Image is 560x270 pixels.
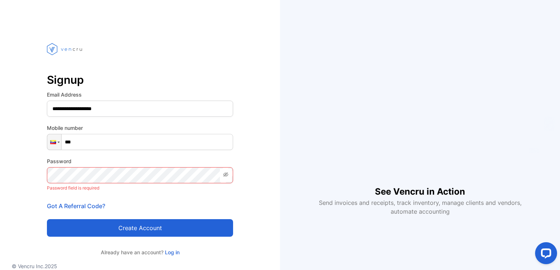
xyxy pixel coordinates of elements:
p: Signup [47,71,233,89]
p: Send invoices and receipts, track inventory, manage clients and vendors, automate accounting [314,198,526,216]
p: Already have an account? [47,248,233,256]
div: Venezuela: + 58 [47,134,61,150]
p: Password field is required [47,183,233,193]
label: Password [47,157,233,165]
label: Mobile number [47,124,233,132]
img: vencru logo [47,29,84,69]
p: Got A Referral Code? [47,202,233,210]
iframe: YouTube video player [314,54,526,173]
label: Email Address [47,91,233,98]
iframe: LiveChat chat widget [529,239,560,270]
button: Create account [47,219,233,237]
a: Log in [163,249,180,255]
h1: See Vencru in Action [375,173,465,198]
